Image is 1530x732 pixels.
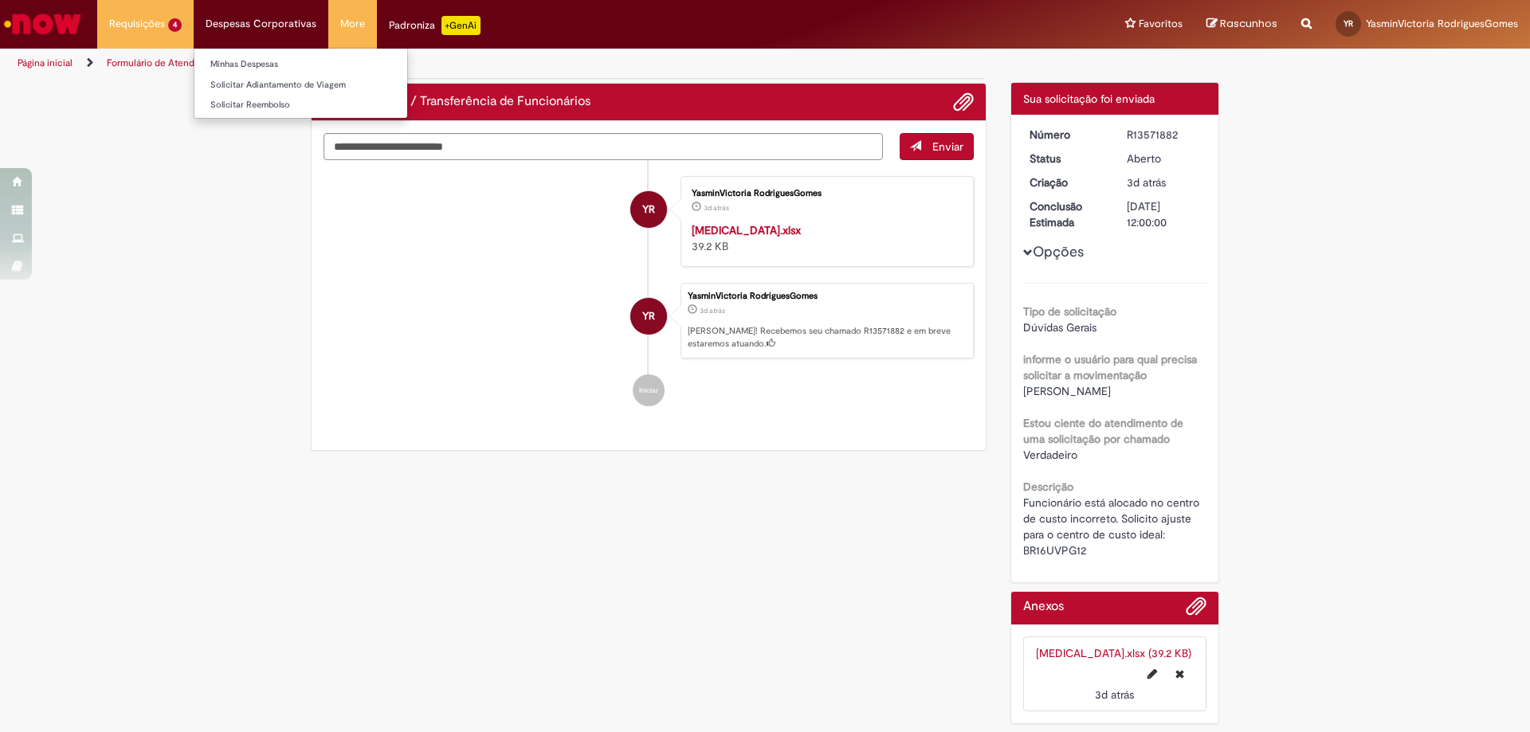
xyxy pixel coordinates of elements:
ul: Histórico de tíquete [324,160,974,423]
span: Requisições [109,16,165,32]
time: 26/09/2025 17:01:23 [1127,175,1166,190]
span: YasminVictoria RodriguesGomes [1366,17,1518,30]
dt: Conclusão Estimada [1018,198,1116,230]
div: Padroniza [389,16,481,35]
textarea: Digite sua mensagem aqui... [324,133,883,160]
span: YR [1344,18,1353,29]
li: YasminVictoria RodriguesGomes [324,283,974,359]
div: R13571882 [1127,127,1201,143]
div: YasminVictoria RodriguesGomes [630,298,667,335]
span: [PERSON_NAME] [1023,384,1111,398]
b: Tipo de solicitação [1023,304,1116,319]
span: Enviar [932,139,963,154]
span: YR [642,297,655,335]
div: [DATE] 12:00:00 [1127,198,1201,230]
div: 26/09/2025 17:01:23 [1127,174,1201,190]
p: +GenAi [441,16,481,35]
a: [MEDICAL_DATA].xlsx [692,223,801,237]
span: 3d atrás [700,306,725,315]
div: YasminVictoria RodriguesGomes [688,292,965,301]
time: 26/09/2025 17:01:21 [704,203,729,213]
b: Descrição [1023,480,1073,494]
span: More [340,16,365,32]
span: 3d atrás [1095,687,1134,702]
time: 26/09/2025 17:01:21 [1095,687,1134,702]
button: Editar nome de arquivo Change Job.xlsx [1138,661,1167,687]
a: Solicitar Reembolso [194,96,407,114]
a: Minhas Despesas [194,56,407,73]
button: Adicionar anexos [1186,596,1206,624]
p: [PERSON_NAME]! Recebemos seu chamado R13571882 e em breve estaremos atuando. [688,325,965,350]
button: Enviar [900,133,974,160]
ul: Trilhas de página [12,49,1008,78]
span: Despesas Corporativas [206,16,316,32]
a: [MEDICAL_DATA].xlsx (39.2 KB) [1036,646,1191,660]
span: Sua solicitação foi enviada [1023,92,1155,106]
span: 4 [168,18,182,32]
a: Solicitar Adiantamento de Viagem [194,76,407,94]
span: Favoritos [1139,16,1183,32]
dt: Status [1018,151,1116,166]
dt: Criação [1018,174,1116,190]
img: ServiceNow [2,8,84,40]
a: Página inicial [18,57,73,69]
span: Verdadeiro [1023,448,1077,462]
time: 26/09/2025 17:01:23 [700,306,725,315]
dt: Número [1018,127,1116,143]
button: Adicionar anexos [953,92,974,112]
a: Formulário de Atendimento [107,57,225,69]
span: 3d atrás [1127,175,1166,190]
span: Funcionário está alocado no centro de custo incorreto. Solicito ajuste para o centro de custo ide... [1023,495,1202,558]
div: Aberto [1127,151,1201,166]
h2: Anexos [1023,600,1064,614]
b: Estou ciente do atendimento de uma solicitação por chamado [1023,416,1183,446]
b: informe o usuário para qual precisa solicitar a movimentação [1023,352,1197,382]
div: YasminVictoria RodriguesGomes [630,191,667,228]
a: Rascunhos [1206,17,1277,32]
span: Rascunhos [1220,16,1277,31]
button: Excluir Change Job.xlsx [1166,661,1194,687]
h2: Movimentação / Transferência de Funcionários Histórico de tíquete [324,95,590,109]
span: Dúvidas Gerais [1023,320,1096,335]
ul: Despesas Corporativas [194,48,408,119]
span: 3d atrás [704,203,729,213]
span: YR [642,190,655,229]
div: YasminVictoria RodriguesGomes [692,189,957,198]
div: 39.2 KB [692,222,957,254]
